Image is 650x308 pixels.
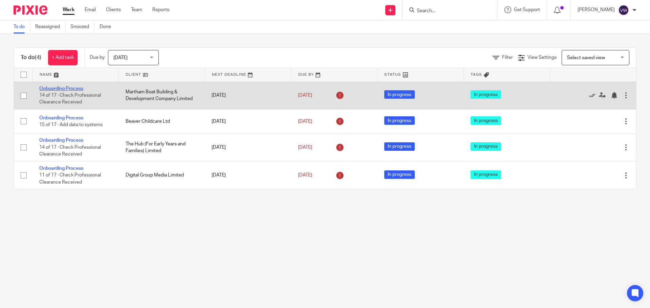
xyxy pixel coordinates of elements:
span: [DATE] [298,145,312,150]
span: In progress [384,90,415,99]
span: (4) [35,55,41,60]
img: Pixie [14,5,47,15]
a: + Add task [48,50,78,65]
td: The Hub (For Early Years and Families) Limited [119,134,205,161]
span: 11 of 17 · Check Professional Clearance Received [39,173,101,185]
a: To do [14,20,30,33]
span: [DATE] [113,55,128,60]
span: In progress [384,142,415,151]
span: [DATE] [298,173,312,177]
span: In progress [471,90,501,99]
p: [PERSON_NAME] [578,6,615,13]
span: Get Support [514,7,540,12]
span: View Settings [527,55,557,60]
span: [DATE] [298,119,312,124]
a: Email [85,6,96,13]
td: [DATE] [205,134,291,161]
td: Beaver Childcare Ltd [119,109,205,133]
span: In progress [471,142,501,151]
a: Onboarding Process [39,166,83,171]
span: In progress [384,116,415,125]
a: Team [131,6,142,13]
input: Search [416,8,477,14]
span: 14 of 17 · Check Professional Clearance Received [39,145,101,157]
span: [DATE] [298,93,312,98]
a: Clients [106,6,121,13]
td: Martham Boat Building & Development Company Limited [119,81,205,109]
span: In progress [471,116,501,125]
span: 15 of 17 · Add data to systems [39,122,103,127]
a: Reassigned [35,20,65,33]
span: 14 of 17 · Check Professional Clearance Received [39,93,101,105]
span: Filter [502,55,513,60]
img: svg%3E [618,5,629,16]
span: In progress [471,170,501,179]
h1: To do [21,54,41,61]
span: In progress [384,170,415,179]
a: Mark as done [589,92,599,99]
td: [DATE] [205,161,291,189]
p: Due by [90,54,105,61]
a: Snoozed [70,20,94,33]
td: [DATE] [205,109,291,133]
a: Reports [152,6,169,13]
span: Select saved view [567,55,605,60]
a: Onboarding Process [39,86,83,91]
a: Work [63,6,74,13]
a: Onboarding Process [39,138,83,143]
td: Digital Group Media Limited [119,161,205,189]
a: Onboarding Process [39,116,83,120]
span: Tags [471,73,482,76]
td: [DATE] [205,81,291,109]
a: Done [100,20,116,33]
